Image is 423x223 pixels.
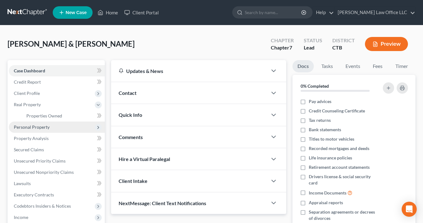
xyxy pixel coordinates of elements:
[245,7,302,18] input: Search by name...
[9,167,105,178] a: Unsecured Nonpriority Claims
[119,134,143,140] span: Comments
[14,181,31,186] span: Lawsuits
[9,76,105,88] a: Credit Report
[14,203,71,209] span: Codebtors Insiders & Notices
[292,60,314,72] a: Docs
[14,169,74,175] span: Unsecured Nonpriority Claims
[119,112,142,118] span: Quick Info
[316,60,338,72] a: Tasks
[289,44,292,50] span: 7
[309,155,352,161] span: Life insurance policies
[304,44,322,51] div: Lead
[332,37,355,44] div: District
[271,44,294,51] div: Chapter
[365,37,408,51] button: Preview
[14,147,44,152] span: Secured Claims
[335,7,415,18] a: [PERSON_NAME] Law Office LLC
[14,136,49,141] span: Property Analysis
[332,44,355,51] div: CTB
[66,10,87,15] span: New Case
[9,155,105,167] a: Unsecured Priority Claims
[8,39,135,48] span: [PERSON_NAME] & [PERSON_NAME]
[14,158,66,163] span: Unsecured Priority Claims
[119,178,147,184] span: Client Intake
[309,209,379,221] span: Separation agreements or decrees of divorces
[309,145,369,152] span: Recorded mortgages and deeds
[390,60,413,72] a: Timer
[9,65,105,76] a: Case Dashboard
[94,7,121,18] a: Home
[402,202,417,217] div: Open Intercom Messenger
[14,215,28,220] span: Income
[9,144,105,155] a: Secured Claims
[9,133,105,144] a: Property Analysis
[271,37,294,44] div: Chapter
[119,90,137,96] span: Contact
[340,60,365,72] a: Events
[14,124,50,130] span: Personal Property
[309,164,370,170] span: Retirement account statements
[14,192,54,197] span: Executory Contracts
[14,79,41,85] span: Credit Report
[309,117,331,123] span: Tax returns
[9,178,105,189] a: Lawsuits
[21,110,105,122] a: Properties Owned
[9,189,105,200] a: Executory Contracts
[14,91,40,96] span: Client Profile
[309,174,379,186] span: Drivers license & social security card
[26,113,62,118] span: Properties Owned
[313,7,334,18] a: Help
[309,200,343,206] span: Appraisal reports
[304,37,322,44] div: Status
[309,108,365,114] span: Credit Counseling Certificate
[14,68,45,73] span: Case Dashboard
[368,60,388,72] a: Fees
[309,136,354,142] span: Titles to motor vehicles
[309,98,331,105] span: Pay advices
[119,156,170,162] span: Hire a Virtual Paralegal
[309,190,346,196] span: Income Documents
[119,200,206,206] span: NextMessage: Client Text Notifications
[121,7,162,18] a: Client Portal
[301,83,329,89] strong: 0% Completed
[14,102,41,107] span: Real Property
[309,127,341,133] span: Bank statements
[119,68,260,74] div: Updates & News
